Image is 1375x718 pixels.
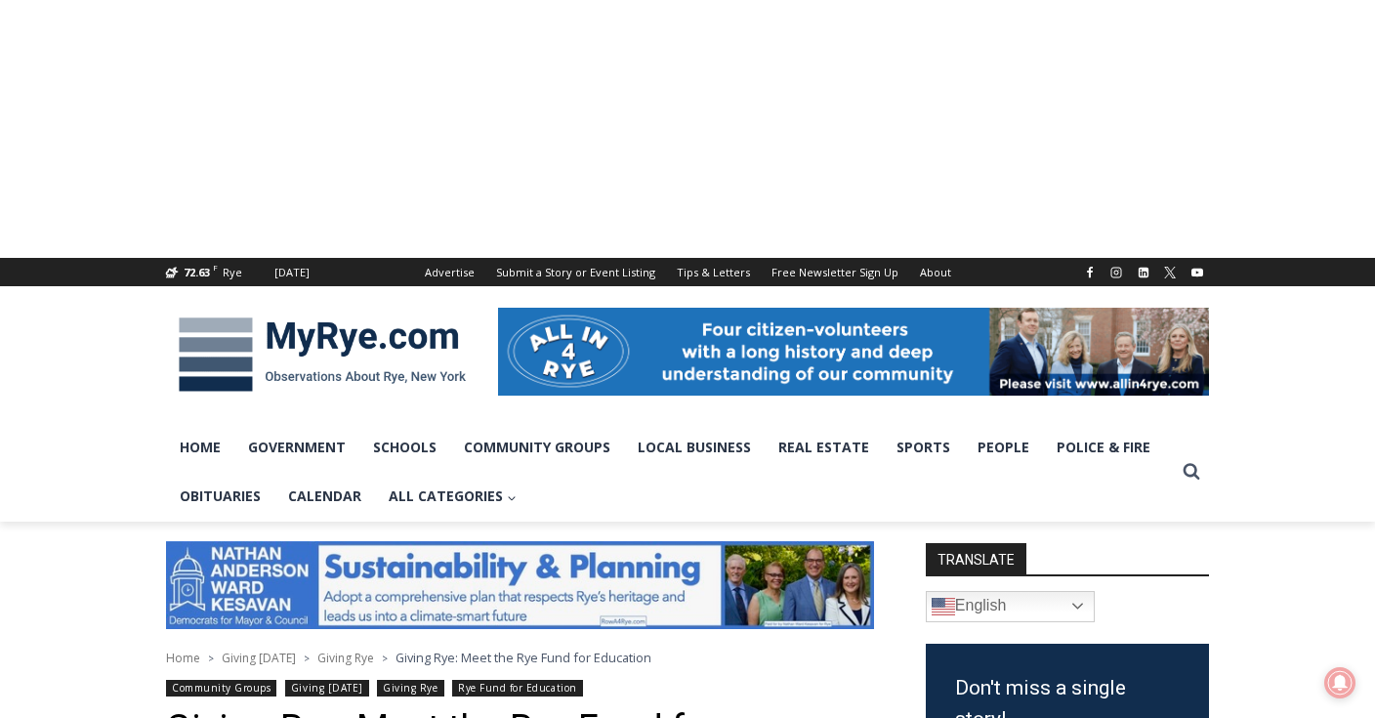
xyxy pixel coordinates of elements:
a: Schools [359,423,450,472]
a: Giving [DATE] [285,680,369,697]
a: English [926,591,1095,622]
a: Local Business [624,423,765,472]
a: Linkedin [1132,261,1155,284]
a: Police & Fire [1043,423,1164,472]
a: Free Newsletter Sign Up [761,258,909,286]
div: [DATE] [274,264,310,281]
a: Real Estate [765,423,883,472]
a: All Categories [375,472,530,521]
div: Rye [223,264,242,281]
a: Advertise [414,258,485,286]
img: en [932,595,955,618]
a: Giving Rye [377,680,443,697]
a: About [909,258,962,286]
a: X [1158,261,1182,284]
span: > [382,652,388,665]
img: All in for Rye [498,308,1209,396]
a: Home [166,423,234,472]
span: 72.63 [184,265,210,279]
a: YouTube [1186,261,1209,284]
span: F [213,262,218,273]
a: Giving Rye [317,650,374,666]
a: Submit a Story or Event Listing [485,258,666,286]
nav: Secondary Navigation [414,258,962,286]
a: Sports [883,423,964,472]
a: Tips & Letters [666,258,761,286]
nav: Breadcrumbs [166,648,874,667]
a: Instagram [1104,261,1128,284]
a: Community Groups [166,680,276,697]
span: All Categories [389,486,517,507]
a: Community Groups [450,423,624,472]
a: People [964,423,1043,472]
a: Rye Fund for Education [452,680,583,697]
img: MyRye.com [166,304,479,405]
a: Calendar [274,472,375,521]
button: View Search Form [1174,454,1209,489]
a: Facebook [1078,261,1102,284]
span: > [304,652,310,665]
span: Giving Rye: Meet the Rye Fund for Education [396,649,651,666]
a: Home [166,650,200,666]
a: Government [234,423,359,472]
nav: Primary Navigation [166,423,1174,522]
a: Giving [DATE] [222,650,296,666]
a: Obituaries [166,472,274,521]
span: > [208,652,214,665]
strong: TRANSLATE [926,543,1026,574]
